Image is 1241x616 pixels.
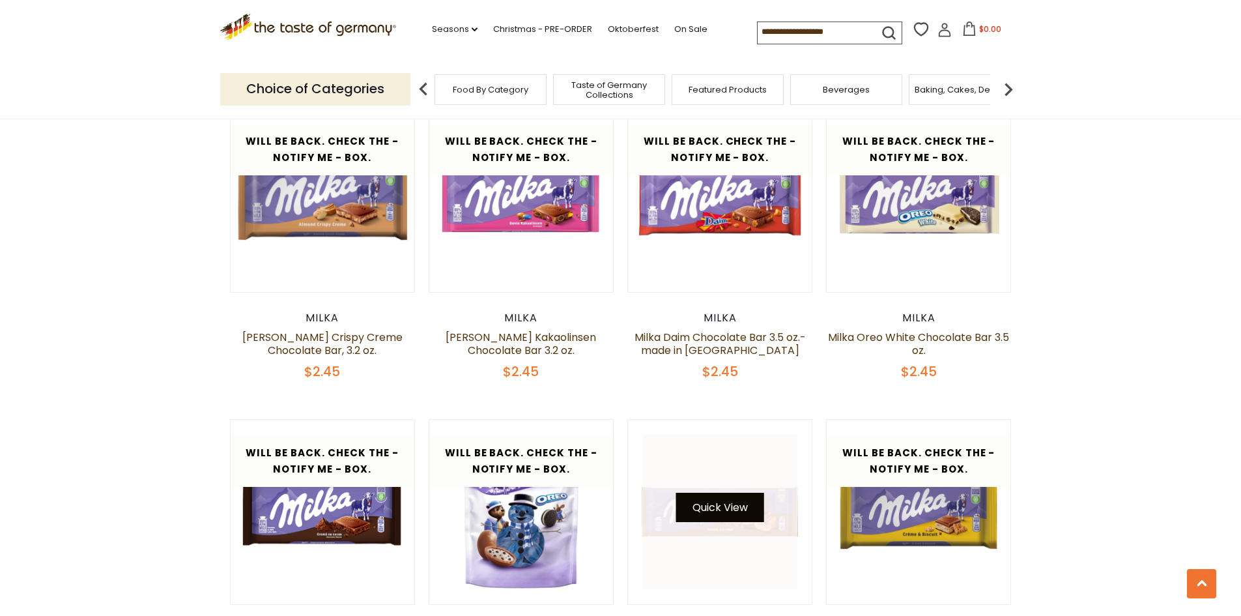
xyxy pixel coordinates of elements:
img: Milka [628,108,812,293]
a: Featured Products [689,85,767,95]
img: Milka [827,108,1011,293]
span: $2.45 [304,362,340,381]
div: Milka [230,312,416,325]
img: Milka [231,108,415,293]
a: On Sale [674,22,707,37]
span: $2.45 [503,362,539,381]
span: $2.45 [702,362,738,381]
img: Milka [827,420,1011,604]
a: Milka Daim Chocolate Bar 3.5 oz.- made in [GEOGRAPHIC_DATA] [635,330,806,358]
a: Christmas - PRE-ORDER [493,22,592,37]
a: Food By Category [453,85,528,95]
p: Choice of Categories [220,73,410,105]
a: Baking, Cakes, Desserts [915,85,1016,95]
img: previous arrow [410,76,436,102]
img: Milka [429,108,614,293]
a: Oktoberfest [608,22,659,37]
span: $2.45 [901,362,937,381]
span: $0.00 [979,23,1001,35]
div: Milka [627,312,813,325]
button: $0.00 [954,22,1010,41]
a: Beverages [823,85,870,95]
img: Milka [231,420,415,604]
img: MilkaMMMAX [628,420,812,604]
a: [PERSON_NAME] Kakaolinsen Chocolate Bar 3.2 oz. [446,330,596,358]
a: Milka Oreo White Chocolate Bar 3.5 oz. [828,330,1009,358]
div: Milka [429,312,614,325]
a: [PERSON_NAME] Crispy Creme Chocolate Bar, 3.2 oz. [242,330,403,358]
a: Taste of Germany Collections [557,80,661,100]
img: Milka [429,420,614,604]
img: next arrow [995,76,1021,102]
button: Quick View [676,493,764,522]
div: Milka [826,312,1012,325]
a: Seasons [432,22,478,37]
